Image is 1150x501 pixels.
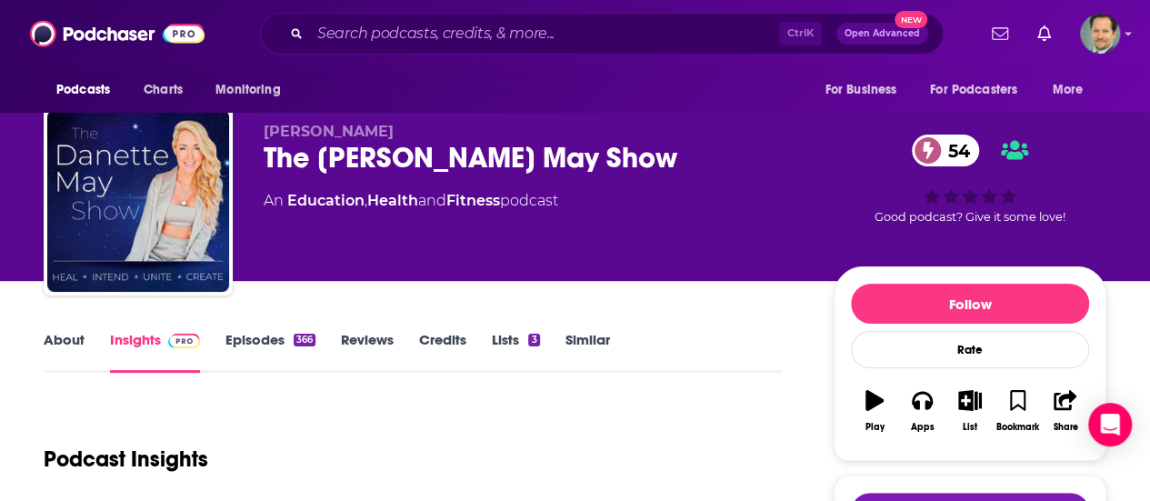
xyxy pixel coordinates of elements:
div: Open Intercom Messenger [1088,403,1132,446]
span: , [365,192,367,209]
a: Charts [132,73,194,107]
div: Rate [851,331,1089,368]
a: Health [367,192,418,209]
button: open menu [918,73,1044,107]
div: List [963,422,977,433]
span: Ctrl K [779,22,822,45]
a: Credits [419,331,466,373]
span: and [418,192,446,209]
input: Search podcasts, credits, & more... [310,19,779,48]
div: Play [865,422,885,433]
span: Monitoring [215,77,280,103]
a: Lists3 [492,331,539,373]
span: For Business [825,77,896,103]
a: About [44,331,85,373]
button: List [946,378,994,444]
span: For Podcasters [930,77,1017,103]
div: Bookmark [996,422,1039,433]
img: Podchaser Pro [168,334,200,348]
img: User Profile [1080,14,1120,54]
a: Similar [565,331,610,373]
a: Episodes366 [225,331,315,373]
span: 54 [930,135,979,166]
span: Logged in as dean11209 [1080,14,1120,54]
a: Show notifications dropdown [985,18,1015,49]
div: Search podcasts, credits, & more... [260,13,944,55]
button: open menu [812,73,919,107]
button: Show profile menu [1080,14,1120,54]
span: Open Advanced [845,29,920,38]
div: Share [1053,422,1077,433]
img: Podchaser - Follow, Share and Rate Podcasts [30,16,205,51]
button: Follow [851,284,1089,324]
button: open menu [44,73,134,107]
a: Fitness [446,192,500,209]
button: Apps [898,378,945,444]
span: New [895,11,927,28]
span: [PERSON_NAME] [264,123,394,140]
button: Share [1042,378,1089,444]
img: The Danette May Show [47,110,229,292]
a: Reviews [341,331,394,373]
h1: Podcast Insights [44,446,208,473]
button: Play [851,378,898,444]
div: 54Good podcast? Give it some love! [834,123,1106,235]
a: 54 [912,135,979,166]
div: 366 [294,334,315,346]
button: Bookmark [994,378,1041,444]
span: Charts [144,77,183,103]
button: Open AdvancedNew [836,23,928,45]
div: Apps [911,422,935,433]
span: More [1053,77,1084,103]
a: Show notifications dropdown [1030,18,1058,49]
span: Podcasts [56,77,110,103]
a: InsightsPodchaser Pro [110,331,200,373]
span: Good podcast? Give it some love! [875,210,1065,224]
div: An podcast [264,190,558,212]
div: 3 [528,334,539,346]
a: Education [287,192,365,209]
button: open menu [203,73,304,107]
button: open menu [1040,73,1106,107]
